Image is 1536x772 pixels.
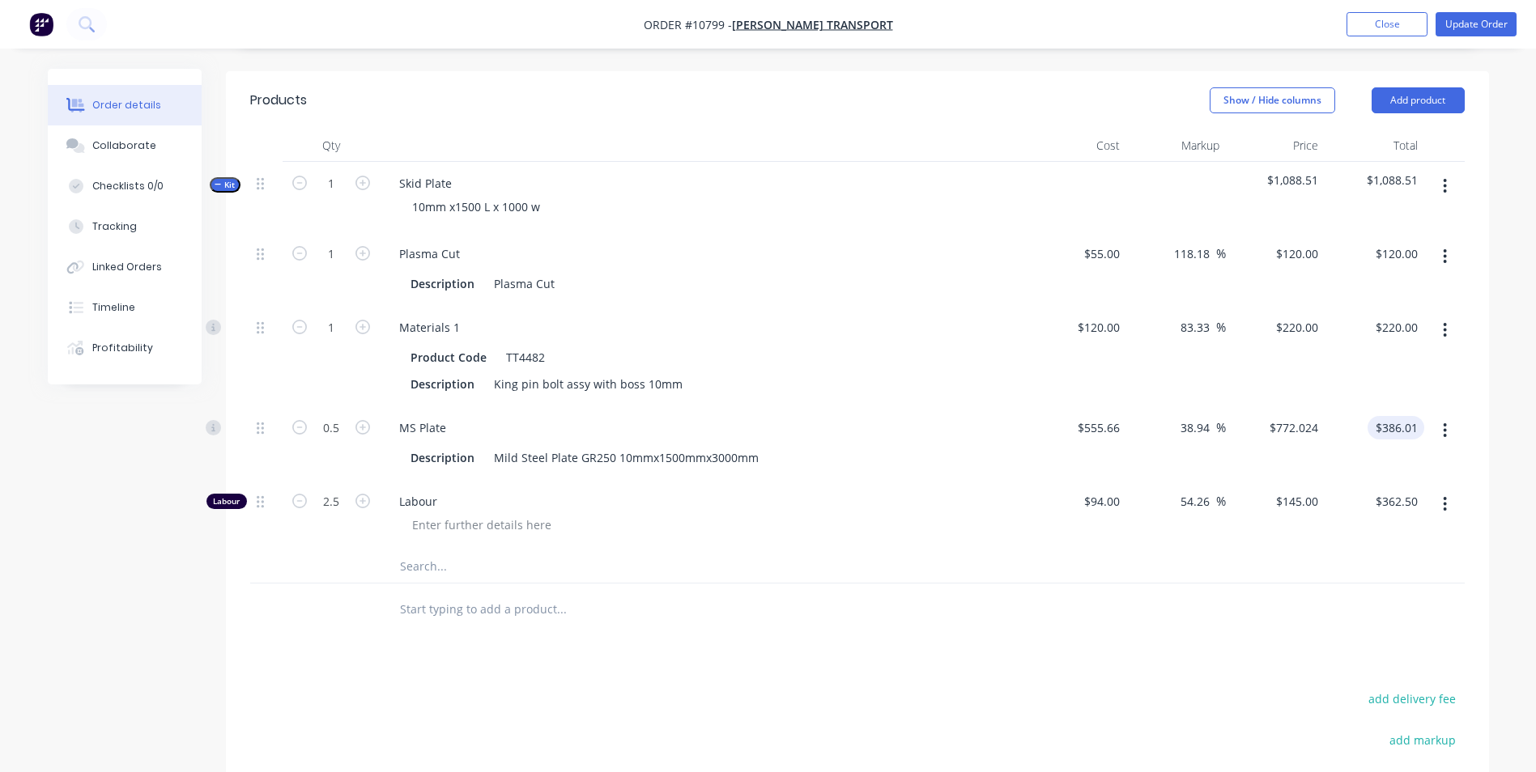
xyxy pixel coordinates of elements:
[1028,129,1127,162] div: Cost
[92,341,153,355] div: Profitability
[29,12,53,36] img: Factory
[206,494,247,509] div: Labour
[404,446,481,469] div: Description
[215,179,236,191] span: Kit
[399,550,723,583] input: Search...
[1216,318,1226,337] span: %
[48,206,202,247] button: Tracking
[1210,87,1335,113] button: Show / Hide columns
[386,172,465,195] div: Skid Plate
[1216,244,1226,263] span: %
[386,416,459,439] div: MS Plate
[399,493,1021,510] span: Labour
[1325,129,1424,162] div: Total
[404,272,481,295] div: Description
[48,166,202,206] button: Checklists 0/0
[210,177,240,193] button: Kit
[487,372,689,396] div: King pin bolt assy with boss 10mm
[399,195,553,218] div: 10mm x1500 L x 1000 w
[92,260,162,274] div: Linked Orders
[92,98,161,112] div: Order details
[48,247,202,287] button: Linked Orders
[1331,172,1418,189] span: $1,088.51
[1360,688,1465,710] button: add delivery fee
[386,316,473,339] div: Materials 1
[48,328,202,368] button: Profitability
[487,446,765,469] div: Mild Steel Plate GR250 10mmx1500mmx3000mm
[92,219,137,234] div: Tracking
[644,17,732,32] span: Order #10799 -
[48,125,202,166] button: Collaborate
[283,129,380,162] div: Qty
[48,287,202,328] button: Timeline
[250,91,307,110] div: Products
[732,17,893,32] a: [PERSON_NAME] Transport
[487,272,561,295] div: Plasma Cut
[1216,492,1226,511] span: %
[92,179,164,193] div: Checklists 0/0
[1226,129,1325,162] div: Price
[404,372,481,396] div: Description
[404,346,493,369] div: Product Code
[1381,729,1465,751] button: add markup
[500,346,551,369] div: TT4482
[399,593,723,626] input: Start typing to add a product...
[48,85,202,125] button: Order details
[1232,172,1319,189] span: $1,088.51
[1436,12,1517,36] button: Update Order
[1126,129,1226,162] div: Markup
[1347,12,1428,36] button: Close
[92,300,135,315] div: Timeline
[1216,418,1226,437] span: %
[1372,87,1465,113] button: Add product
[386,242,473,265] div: Plasma Cut
[92,138,156,153] div: Collaborate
